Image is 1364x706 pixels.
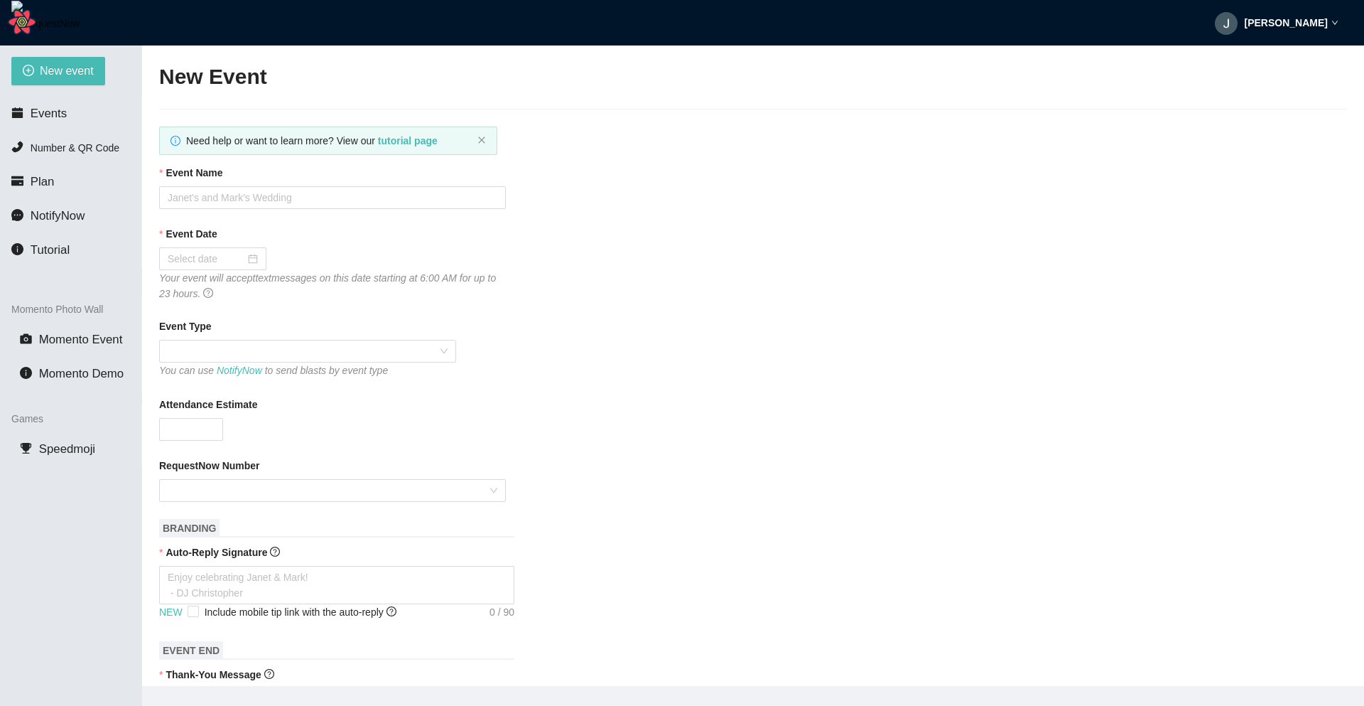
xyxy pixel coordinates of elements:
[205,606,396,618] span: Include mobile tip link with the auto-reply
[40,62,94,80] span: New event
[186,135,438,146] span: Need help or want to learn more? View our
[166,547,267,558] b: Auto-Reply Signature
[1215,12,1238,35] img: ACg8ocK3gkUkjpe1c0IxWLUlv1TSlZ79iN_bDPixWr38nCtUbSolTQ=s96-c
[477,136,486,145] button: close
[159,363,456,378] div: You can use to send blasts by event type
[31,175,55,188] span: Plan
[170,136,180,146] span: info-circle
[378,135,438,146] a: tutorial page
[20,367,32,379] span: info-circle
[11,57,105,85] button: plus-circleNew event
[386,606,396,616] span: question-circle
[159,397,257,412] b: Attendance Estimate
[159,319,212,334] b: Event Type
[1245,17,1328,28] strong: [PERSON_NAME]
[270,547,280,557] span: question-circle
[20,442,32,454] span: trophy
[8,8,36,36] button: Open React Query Devtools
[159,604,183,620] span: NEW
[39,367,124,380] span: Momento Demo
[11,1,80,46] img: RequestNow
[159,519,220,537] span: BRANDING
[11,175,23,187] span: credit-card
[23,65,34,78] span: plus-circle
[11,107,23,119] span: calendar
[31,243,70,257] span: Tutorial
[39,442,95,456] span: Speedmoji
[166,165,222,181] b: Event Name
[11,243,23,255] span: info-circle
[39,333,123,346] span: Momento Event
[159,641,223,660] span: EVENT END
[166,669,261,680] b: Thank-You Message
[11,141,23,153] span: phone
[20,333,32,345] span: camera
[1331,19,1338,26] span: down
[217,365,262,376] a: NotifyNow
[203,288,213,298] span: question-circle
[31,142,119,154] span: Number & QR Code
[159,272,496,299] i: Your event will accept text messages on this date starting at 6:00 AM for up to 23 hours.
[159,186,506,209] input: Janet's and Mark's Wedding
[11,209,23,221] span: message
[264,669,274,679] span: question-circle
[159,458,260,474] b: RequestNow Number
[166,226,217,242] b: Event Date
[31,209,85,223] span: NotifyNow
[477,136,486,144] span: close
[168,251,245,267] input: Select date
[159,63,1347,92] h2: New Event
[31,107,67,120] span: Events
